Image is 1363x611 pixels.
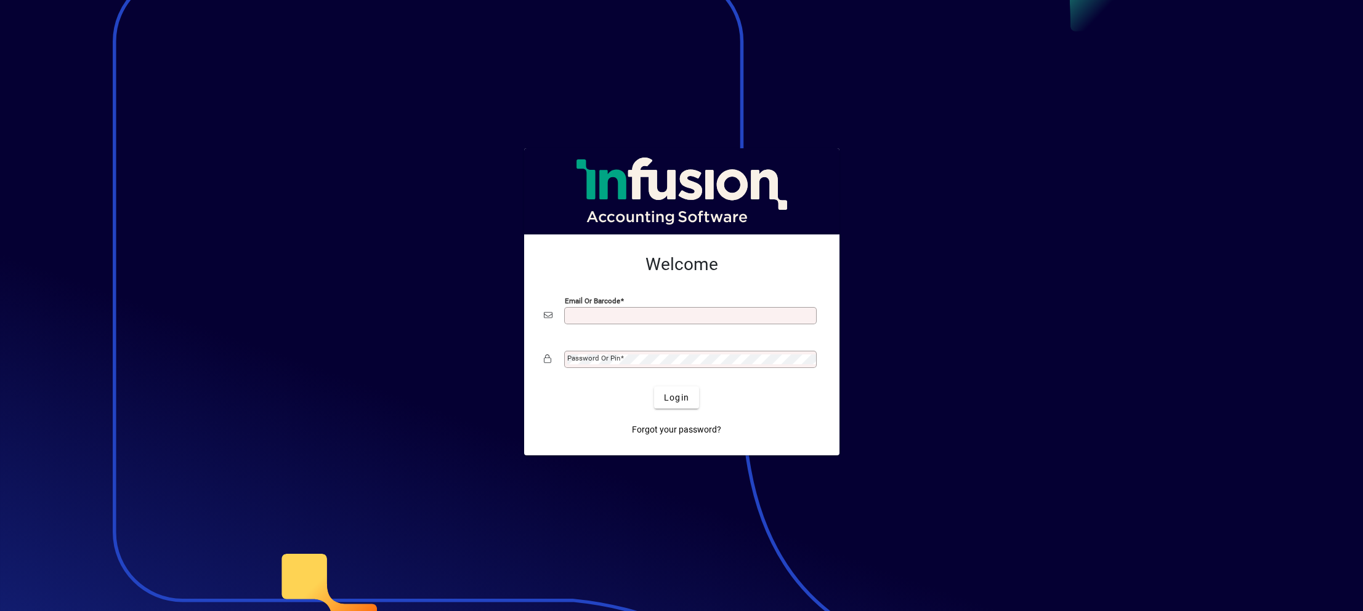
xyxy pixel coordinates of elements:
[664,391,689,404] span: Login
[654,386,699,409] button: Login
[544,254,820,275] h2: Welcome
[627,418,726,441] a: Forgot your password?
[567,354,620,362] mat-label: Password or Pin
[565,297,620,305] mat-label: Email or Barcode
[632,423,721,436] span: Forgot your password?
